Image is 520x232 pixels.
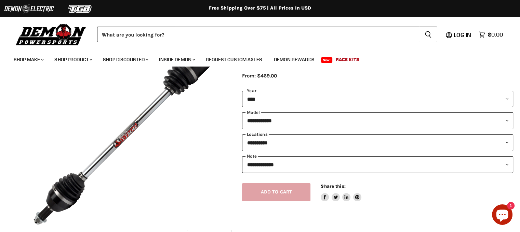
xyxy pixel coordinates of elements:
select: modal-name [242,112,513,129]
img: Demon Electric Logo 2 [3,2,55,15]
img: TGB Logo 2 [55,2,106,15]
ul: Main menu [9,50,501,67]
a: $0.00 [475,30,506,40]
a: Race Kits [331,53,364,67]
select: keys [242,134,513,151]
span: From: $469.00 [242,73,277,79]
inbox-online-store-chat: Shopify online store chat [490,204,515,227]
select: keys [242,156,513,173]
span: New! [321,57,333,63]
select: year [242,91,513,107]
a: Request Custom Axles [201,53,267,67]
a: Demon Rewards [269,53,320,67]
a: Shop Product [49,53,96,67]
a: Log in [451,32,475,38]
span: $0.00 [488,31,503,38]
img: Demon Powersports [14,22,89,46]
button: Search [419,27,437,42]
a: Shop Discounted [98,53,152,67]
form: Product [97,27,437,42]
a: Inside Demon [154,53,199,67]
aside: Share this: [321,183,361,201]
input: When autocomplete results are available use up and down arrows to review and enter to select [97,27,419,42]
span: Share this: [321,184,345,189]
span: Log in [454,31,471,38]
a: Shop Make [9,53,48,67]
